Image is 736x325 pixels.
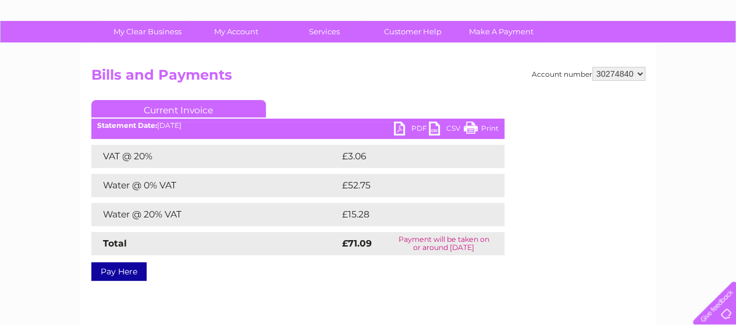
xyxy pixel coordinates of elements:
[593,49,628,58] a: Telecoms
[429,122,464,138] a: CSV
[188,21,284,42] a: My Account
[531,49,553,58] a: Water
[91,145,339,168] td: VAT @ 20%
[342,238,372,249] strong: £71.09
[91,203,339,226] td: Water @ 20% VAT
[453,21,549,42] a: Make A Payment
[464,122,499,138] a: Print
[532,67,645,81] div: Account number
[339,145,478,168] td: £3.06
[91,262,147,281] a: Pay Here
[339,203,480,226] td: £15.28
[560,49,586,58] a: Energy
[91,67,645,89] h2: Bills and Payments
[91,100,266,117] a: Current Invoice
[99,21,195,42] a: My Clear Business
[94,6,643,56] div: Clear Business is a trading name of Verastar Limited (registered in [GEOGRAPHIC_DATA] No. 3667643...
[103,238,127,249] strong: Total
[365,21,461,42] a: Customer Help
[91,174,339,197] td: Water @ 0% VAT
[517,6,597,20] a: 0333 014 3131
[339,174,481,197] td: £52.75
[635,49,652,58] a: Blog
[383,232,504,255] td: Payment will be taken on or around [DATE]
[659,49,687,58] a: Contact
[394,122,429,138] a: PDF
[698,49,725,58] a: Log out
[97,121,157,130] b: Statement Date:
[276,21,372,42] a: Services
[26,30,85,66] img: logo.png
[91,122,504,130] div: [DATE]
